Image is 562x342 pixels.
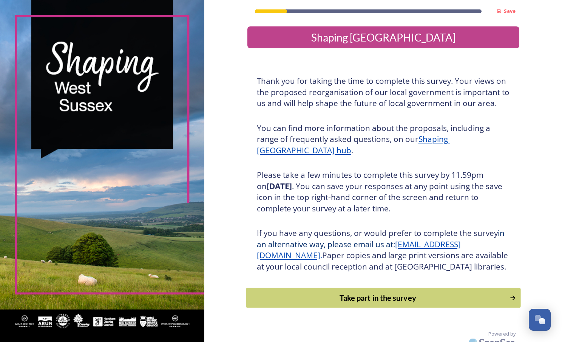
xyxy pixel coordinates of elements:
[257,123,510,156] h3: You can find more information about the proposals, including a range of frequently asked question...
[257,228,506,250] span: in an alternative way, please email us at:
[257,228,510,272] h3: If you have any questions, or would prefer to complete the survey Paper copies and large print ve...
[320,250,322,260] span: .
[257,169,510,214] h3: Please take a few minutes to complete this survey by 11.59pm on . You can save your responses at ...
[246,288,520,308] button: Continue
[267,181,292,191] strong: [DATE]
[250,29,516,45] div: Shaping [GEOGRAPHIC_DATA]
[257,75,510,109] h3: Thank you for taking the time to complete this survey. Your views on the proposed reorganisation ...
[488,330,516,337] span: Powered by
[257,239,461,261] a: [EMAIL_ADDRESS][DOMAIN_NAME]
[257,134,450,156] a: Shaping [GEOGRAPHIC_DATA] hub
[529,309,551,331] button: Open Chat
[504,8,516,14] strong: Save
[250,292,505,303] div: Take part in the survey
